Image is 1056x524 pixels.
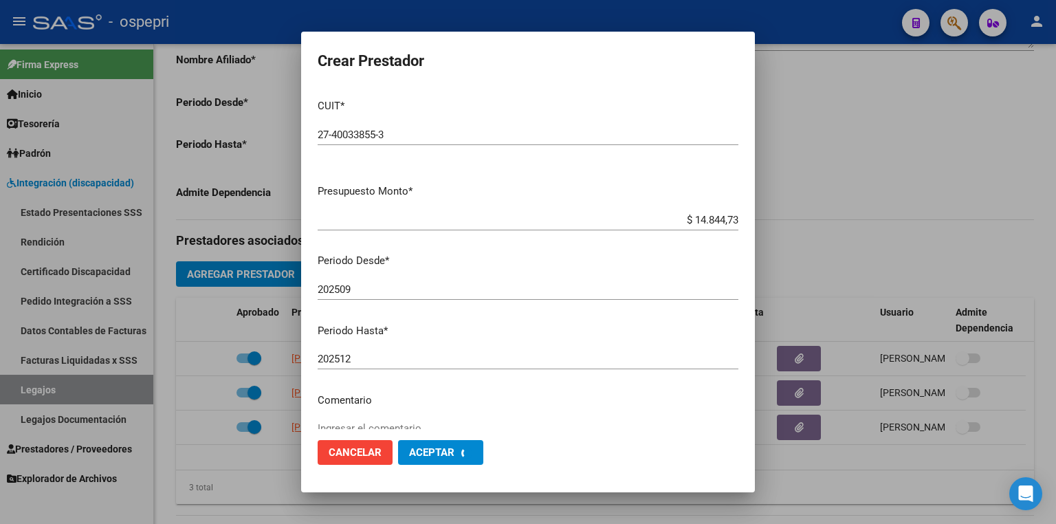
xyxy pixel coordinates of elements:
[1009,477,1042,510] div: Open Intercom Messenger
[318,184,738,199] p: Presupuesto Monto
[398,440,483,465] button: Aceptar
[329,446,382,459] span: Cancelar
[318,98,738,114] p: CUIT
[409,446,454,459] span: Aceptar
[318,440,393,465] button: Cancelar
[318,253,738,269] p: Periodo Desde
[318,393,738,408] p: Comentario
[318,48,738,74] h2: Crear Prestador
[318,323,738,339] p: Periodo Hasta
